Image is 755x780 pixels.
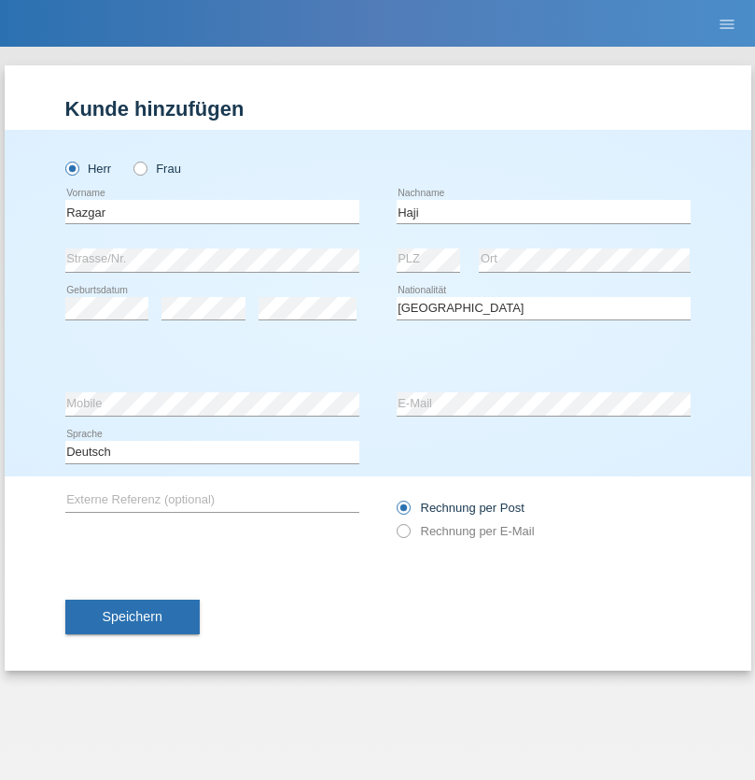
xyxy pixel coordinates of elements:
input: Herr [65,162,77,174]
label: Herr [65,162,112,176]
label: Rechnung per Post [397,501,524,515]
h1: Kunde hinzufügen [65,97,691,121]
button: Speichern [65,600,200,635]
label: Rechnung per E-Mail [397,524,535,538]
label: Frau [133,162,181,176]
i: menu [718,15,736,34]
input: Rechnung per E-Mail [397,524,409,547]
a: menu [708,18,746,29]
input: Frau [133,162,146,174]
span: Speichern [103,609,162,624]
input: Rechnung per Post [397,501,409,524]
